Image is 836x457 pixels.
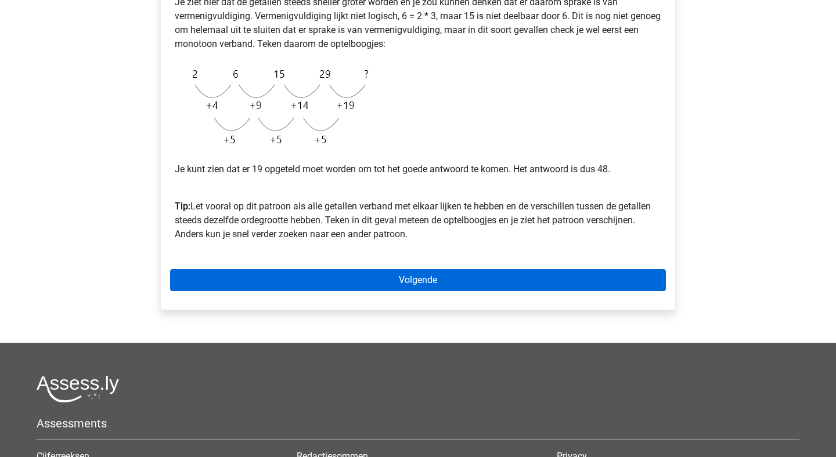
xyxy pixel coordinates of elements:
[175,60,374,153] img: Figure sequences Example 3 explanation.png
[175,186,661,241] p: Let vooral op dit patroon als alle getallen verband met elkaar lijken te hebben en de verschillen...
[175,201,190,212] b: Tip:
[175,162,661,176] p: Je kunt zien dat er 19 opgeteld moet worden om tot het goede antwoord te komen. Het antwoord is d...
[170,269,666,291] a: Volgende
[37,416,799,430] h5: Assessments
[37,375,119,402] img: Assessly logo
